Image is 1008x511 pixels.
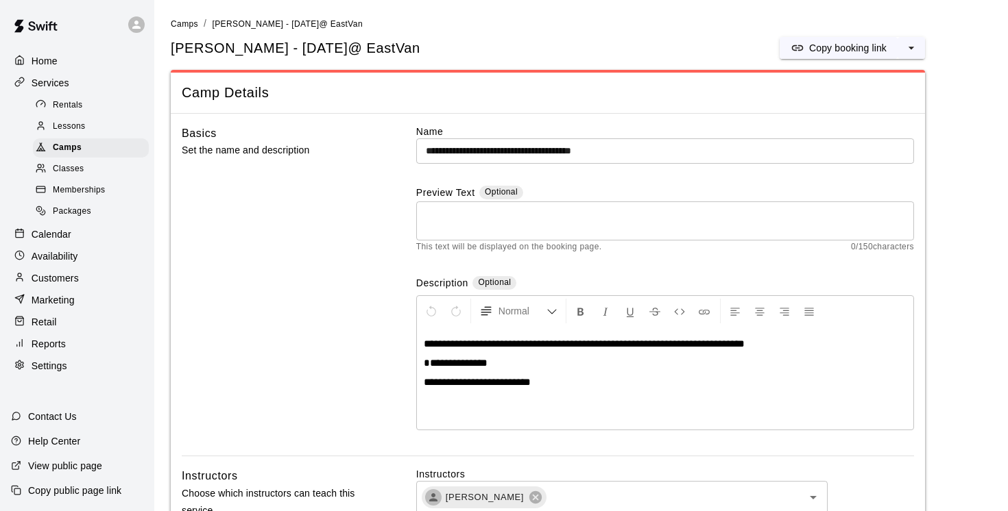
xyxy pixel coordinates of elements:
button: Format Bold [569,299,592,323]
p: Availability [32,249,78,263]
button: Right Align [773,299,796,323]
label: Description [416,276,468,292]
span: This text will be displayed on the booking page. [416,240,602,254]
div: Memberships [33,181,149,200]
div: Rentals [33,96,149,115]
span: Camp Details [182,84,914,102]
button: Format Underline [619,299,642,323]
a: Availability [11,246,143,266]
button: Left Align [723,299,747,323]
a: Customers [11,268,143,288]
a: Camps [171,18,198,29]
span: Lessons [53,120,86,134]
p: View public page [28,459,102,473]
p: Retail [32,315,57,329]
p: Help Center [28,434,80,448]
button: Formatting Options [474,299,563,323]
span: Classes [53,162,84,176]
p: Reports [32,337,66,351]
span: Normal [499,304,547,318]
span: [PERSON_NAME] [437,490,532,504]
span: [PERSON_NAME] - [DATE]@ EastVan [212,19,363,29]
a: Reports [11,334,143,354]
a: Marketing [11,290,143,310]
span: Memberships [53,184,105,197]
a: Camps [33,138,154,159]
button: Justify Align [797,299,821,323]
span: Packages [53,205,91,219]
p: Calendar [32,227,71,241]
button: Format Italics [594,299,617,323]
a: Rentals [33,95,154,116]
p: Marketing [32,293,75,307]
a: Retail [11,312,143,332]
button: Center Align [748,299,771,323]
p: Home [32,54,58,68]
span: Optional [478,277,511,287]
label: Preview Text [416,186,475,201]
a: Services [11,73,143,93]
div: [PERSON_NAME] [422,486,547,508]
div: Packages [33,202,149,221]
p: Copy public page link [28,484,121,497]
a: Home [11,51,143,71]
nav: breadcrumb [171,16,992,32]
button: Open [804,488,823,507]
span: 0 / 150 characters [851,240,914,254]
label: Instructors [416,467,914,481]
p: Customers [32,271,79,285]
div: Camps [33,138,149,158]
p: Services [32,76,69,90]
span: Camps [171,19,198,29]
h6: Instructors [182,467,238,485]
li: / [204,16,206,31]
button: Format Strikethrough [643,299,667,323]
div: Kyle Gee [425,489,442,506]
a: Lessons [33,116,154,137]
p: Contact Us [28,410,77,423]
div: Classes [33,160,149,179]
button: Insert Link [693,299,716,323]
button: Copy booking link [780,37,898,59]
button: Undo [420,299,443,323]
div: split button [780,37,925,59]
div: Lessons [33,117,149,136]
p: Set the name and description [182,142,372,159]
a: Classes [33,159,154,180]
h5: [PERSON_NAME] - [DATE]@ EastVan [171,39,420,58]
span: Camps [53,141,82,155]
label: Name [416,125,914,138]
p: Copy booking link [809,41,887,55]
a: Memberships [33,180,154,201]
p: Settings [32,359,67,373]
span: Rentals [53,99,83,112]
button: select merge strategy [898,37,925,59]
button: Redo [444,299,468,323]
button: Insert Code [668,299,691,323]
a: Packages [33,201,154,223]
a: Settings [11,356,143,376]
h6: Basics [182,125,217,142]
span: Optional [485,187,518,197]
a: Calendar [11,224,143,245]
